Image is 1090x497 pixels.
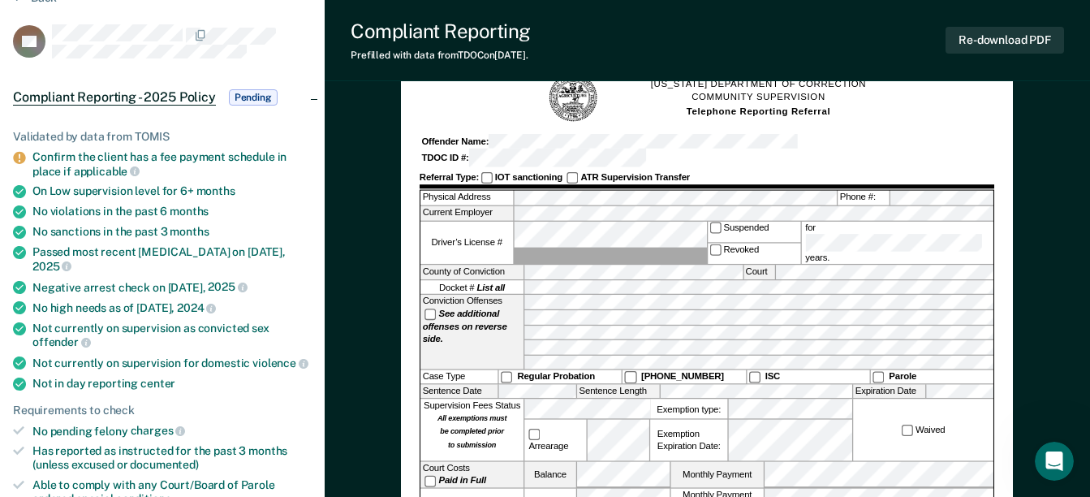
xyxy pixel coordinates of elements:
[32,260,71,273] span: 2025
[32,335,91,348] span: offender
[518,372,596,382] strong: Regular Probation
[32,300,312,315] div: No high needs as of [DATE],
[650,420,727,461] div: Exemption Expiration Date:
[229,89,278,106] span: Pending
[650,400,727,419] label: Exemption type:
[806,234,983,252] input: for years.
[567,172,579,184] input: ATR Supervision Transfer
[208,280,247,293] span: 2025
[477,283,506,293] strong: List all
[838,191,890,205] label: Phone #:
[641,372,724,382] strong: [PHONE_NUMBER]
[420,222,513,265] label: Driver’s License #
[170,225,209,238] span: months
[749,372,760,383] input: ISC
[351,50,531,61] div: Prefilled with data from TDOC on [DATE] .
[32,377,312,391] div: Not in day reporting
[32,184,312,198] div: On Low supervision level for 6+
[424,476,436,487] input: Paid in Full
[651,77,867,119] h1: [US_STATE] DEPARTMENT OF CORRECTION COMMUNITY SUPERVISION
[548,72,599,123] img: TN Seal
[32,205,312,218] div: No violations in the past 6
[32,424,312,439] div: No pending felony
[687,106,831,117] strong: Telephone Reporting Referral
[899,424,947,437] label: Waived
[708,244,800,265] label: Revoked
[424,309,436,320] input: See additional offenses on reverse side.
[13,404,312,417] div: Requirements to check
[32,322,312,349] div: Not currently on supervision as convicted sex
[32,245,312,273] div: Passed most recent [MEDICAL_DATA] on [DATE],
[439,281,505,293] span: Docket #
[946,27,1064,54] button: Re-download PDF
[625,372,636,383] input: [PHONE_NUMBER]
[177,301,216,314] span: 2024
[13,89,216,106] span: Compliant Reporting - 2025 Policy
[32,356,312,370] div: Not currently on supervision for domestic
[854,384,926,398] label: Expiration Date
[1035,442,1074,481] iframe: Intercom live chat
[420,400,523,461] div: Supervision Fees Status
[351,19,531,43] div: Compliant Reporting
[131,424,186,437] span: charges
[709,223,721,234] input: Suspended
[420,384,498,398] label: Sentence Date
[130,458,198,471] span: documented)
[420,266,523,279] label: County of Conviction
[420,370,498,383] div: Case Type
[140,377,175,390] span: center
[420,206,513,220] label: Current Employer
[743,266,774,279] label: Court
[765,372,780,382] strong: ISC
[196,184,235,197] span: months
[872,372,884,383] input: Parole
[32,150,312,178] div: Confirm the client has a fee payment schedule in place if applicable
[708,222,800,243] label: Suspended
[437,414,506,450] strong: All exemptions must be completed prior to submission
[422,153,469,163] strong: TDOC ID #:
[481,172,493,184] input: IOT sanctioning
[890,372,917,382] strong: Parole
[501,372,512,383] input: Regular Probation
[32,225,312,239] div: No sanctions in the past 3
[420,296,523,370] div: Conviction Offenses
[420,462,523,487] div: Court Costs
[13,130,312,144] div: Validated by data from TOMIS
[420,172,479,183] strong: Referral Type:
[439,476,487,486] strong: Paid in Full
[32,444,312,472] div: Has reported as instructed for the past 3 months (unless excused or
[170,205,209,218] span: months
[529,429,541,440] input: Arrearage
[709,244,721,256] input: Revoked
[32,280,312,295] div: Negative arrest check on [DATE],
[527,428,584,453] label: Arrearage
[422,136,489,147] strong: Offender Name:
[252,357,308,370] span: violence
[671,462,764,487] label: Monthly Payment
[420,191,513,205] label: Physical Address
[423,309,507,344] strong: See additional offenses on reverse side.
[803,222,992,265] label: for years.
[495,172,562,183] strong: IOT sanctioning
[581,172,691,183] strong: ATR Supervision Transfer
[902,425,913,436] input: Waived
[525,462,576,487] label: Balance
[577,384,660,398] label: Sentence Length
